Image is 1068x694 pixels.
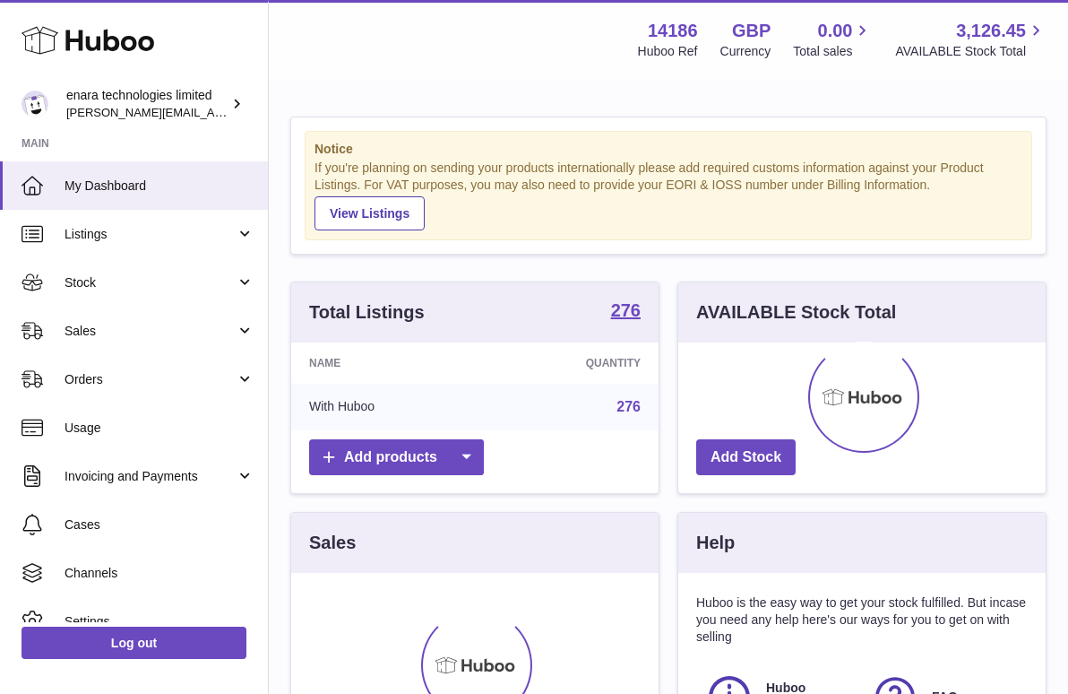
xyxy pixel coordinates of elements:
[65,371,236,388] span: Orders
[65,226,236,243] span: Listings
[696,594,1028,646] p: Huboo is the easy way to get your stock fulfilled. But incase you need any help here's our ways f...
[895,43,1046,60] span: AVAILABLE Stock Total
[611,301,641,319] strong: 276
[314,160,1022,230] div: If you're planning on sending your products internationally please add required customs informati...
[696,439,796,476] a: Add Stock
[793,19,873,60] a: 0.00 Total sales
[22,627,246,659] a: Log out
[291,384,485,430] td: With Huboo
[65,323,236,340] span: Sales
[66,105,359,119] span: [PERSON_NAME][EMAIL_ADDRESS][DOMAIN_NAME]
[314,141,1022,158] strong: Notice
[65,613,254,630] span: Settings
[314,196,425,230] a: View Listings
[616,399,641,414] a: 276
[65,274,236,291] span: Stock
[65,420,254,437] span: Usage
[309,439,484,476] a: Add products
[793,43,873,60] span: Total sales
[648,19,698,43] strong: 14186
[291,343,485,384] th: Name
[65,468,236,485] span: Invoicing and Payments
[611,301,641,323] a: 276
[309,531,356,555] h3: Sales
[956,19,1026,43] span: 3,126.45
[66,87,228,121] div: enara technologies limited
[65,565,254,582] span: Channels
[696,300,896,325] h3: AVAILABLE Stock Total
[309,300,425,325] h3: Total Listings
[818,19,853,43] span: 0.00
[22,91,48,117] img: Dee@enara.co
[485,343,659,384] th: Quantity
[696,531,735,555] h3: Help
[720,43,771,60] div: Currency
[65,516,254,534] span: Cases
[638,43,698,60] div: Huboo Ref
[732,19,771,43] strong: GBP
[895,19,1046,60] a: 3,126.45 AVAILABLE Stock Total
[65,178,254,195] span: My Dashboard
